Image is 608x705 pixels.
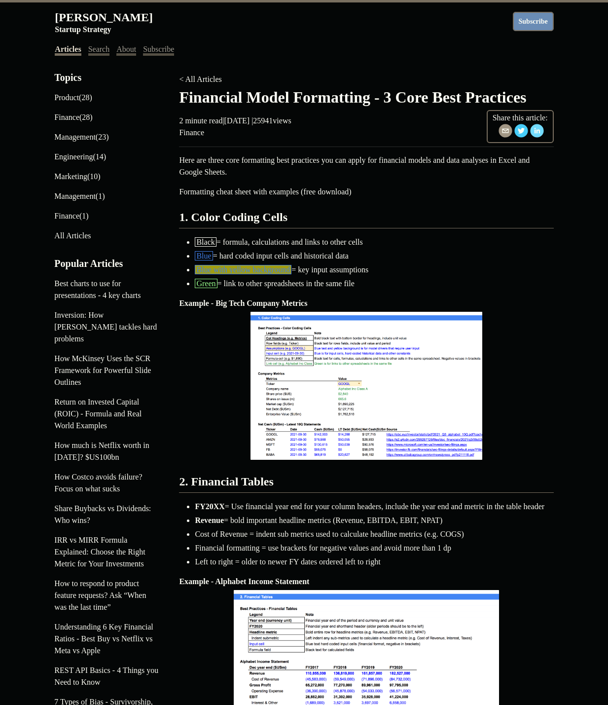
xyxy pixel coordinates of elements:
[54,536,145,568] a: IRR vs MIRR Formula Explained: Choose the Right Metric for Your Investments
[54,231,91,240] a: All Articles
[54,504,151,524] a: Share Buybacks vs Dividends: Who wins?
[195,556,553,568] li: Left to right = older to newer FY dates ordered left to right
[143,45,174,56] a: Subscribe
[55,11,153,24] span: [PERSON_NAME]
[195,516,224,524] strong: Revenue
[195,250,553,262] li: = hard coded input cells and historical data
[195,278,553,290] li: = link to other spreadsheets in the same file
[54,354,151,386] a: How McKinsey Uses the SCR Framework for Powerful Slide Outlines
[54,311,157,343] a: Inversion: How [PERSON_NAME] tackles hard problems
[54,113,92,121] a: finance(28)
[493,112,548,124] span: Share this article:
[179,128,204,137] a: finance
[54,133,108,141] a: management(23)
[179,87,553,107] h1: Financial Model Formatting - 3 Core Best Practices
[179,299,307,307] strong: Example - Big Tech Company Metrics
[195,265,291,274] span: Blue with yellow background
[179,75,221,83] a: < All Articles
[54,398,142,430] a: Return on Invested Capital (ROIC) - Formula and Real World Examples
[499,124,512,141] button: email
[54,172,100,181] a: marketing(10)
[54,623,153,655] a: Understanding 6 Key Financial Ratios - Best Buy vs Netflix vs Meta vs Apple
[54,441,149,461] a: How much is Netflix worth in [DATE]? $US100bn
[195,279,217,288] span: Green
[54,93,92,102] a: product(28)
[54,473,142,493] a: How Costco avoids failure? Focus on what sucks
[54,579,146,611] a: How to respond to product feature requests? Ask “When was the last time”
[195,251,213,260] span: Blue
[54,279,141,299] a: Best charts to use for presentations - 4 key charts
[55,45,81,56] a: Articles
[54,212,88,220] a: Finance(1)
[179,187,351,196] a: Formatting cheat sheet with examples (free download)
[179,210,553,228] h2: 1. Color Coding Cells
[179,154,553,178] p: Here are three core formatting best practices you can apply for financial models and data analyse...
[195,236,553,248] li: = formula, calculations and links to other cells
[54,72,158,84] h3: Topics
[54,258,158,270] h3: Popular Articles
[55,25,153,35] div: Startup Strategy
[195,237,216,247] span: Black
[251,116,291,125] span: | 25941 views
[116,45,136,56] a: About
[248,309,485,462] img: COLORCODE
[54,192,105,200] a: Management(1)
[54,666,158,686] a: REST API Basics - 4 Things you Need to Know
[530,124,544,141] button: linkedin
[179,577,309,586] strong: Example - Alphabet Income Statement
[195,502,224,511] strong: FY20XX
[195,264,553,276] li: = key input assumptions
[195,528,553,540] li: Cost of Revenue = indent sub metrics used to calculate headline metrics (e.g. COGS)
[195,515,553,526] li: = bold important headline metrics (Revenue, EBITDA, EBIT, NPAT)
[195,542,553,554] li: Financial formatting = use brackets for negative values and avoid more than 1 dp
[514,124,528,141] button: twitter
[179,115,291,139] p: 2 minute read | [DATE]
[88,45,110,56] a: Search
[55,10,153,35] a: [PERSON_NAME]Startup Strategy
[195,501,553,513] li: = Use financial year end for your column headers, include the year end and metric in the table he...
[54,152,106,161] a: engineering(14)
[513,12,554,31] a: Subscribe
[179,474,553,493] h2: 2. Financial Tables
